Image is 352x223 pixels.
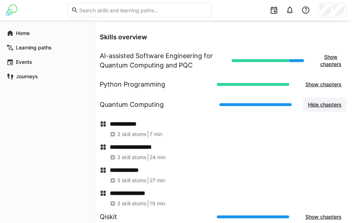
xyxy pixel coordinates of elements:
[307,101,343,108] span: Hide chapters
[78,7,208,13] input: Search skills and learning paths…
[150,200,165,207] span: 19 min
[304,81,343,88] span: Show chapters
[150,154,166,161] span: 24 min
[100,51,226,70] h1: AI-assisted Software Engineering for Quantum Computing and PQC
[150,177,165,184] span: 27 min
[117,177,146,184] span: 3 skill atoms
[100,33,346,41] h3: Skills overview
[301,77,346,92] button: Show chapters
[100,80,165,89] h1: Python Programming
[304,213,343,220] span: Show chapters
[100,212,117,222] h1: Qiskit
[117,200,146,207] span: 3 skill atoms
[315,50,346,71] button: Show chapters
[100,100,164,109] h1: Quantum Computing
[319,53,343,68] span: Show chapters
[303,97,346,112] button: Hide chapters
[117,131,146,138] span: 3 skill atoms
[150,131,162,138] span: 7 min
[117,154,146,161] span: 3 skill atoms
